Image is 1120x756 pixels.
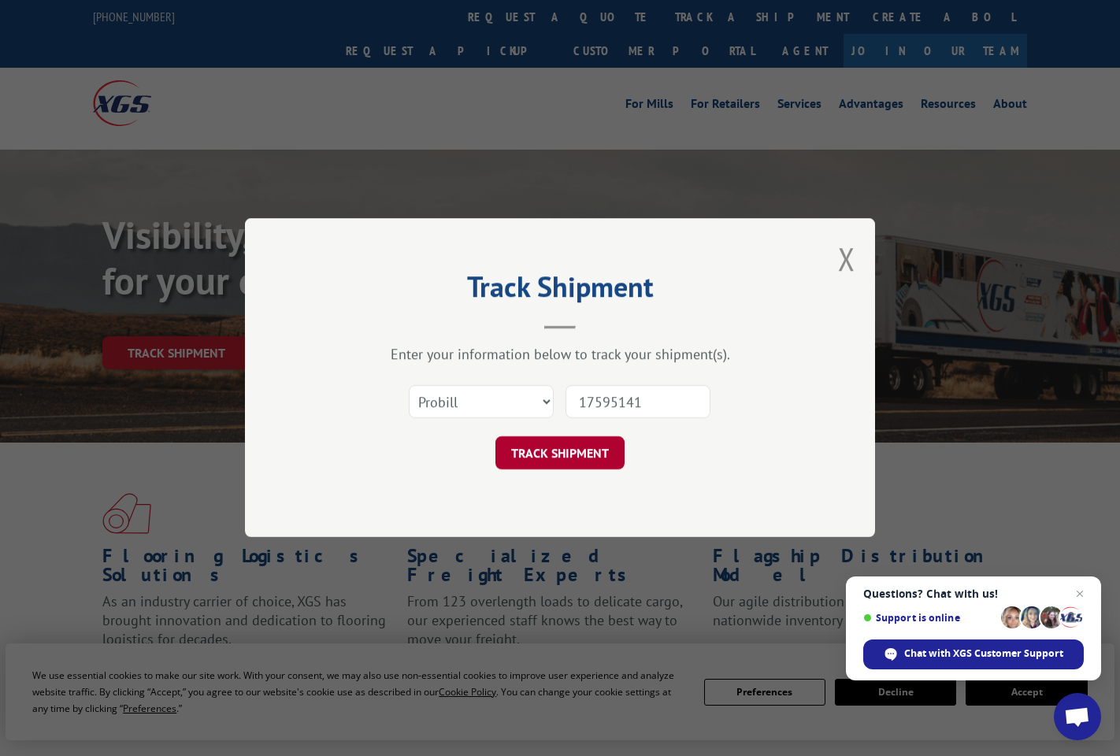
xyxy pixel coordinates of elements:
span: Chat with XGS Customer Support [904,647,1063,661]
span: Support is online [863,612,996,624]
button: TRACK SHIPMENT [495,437,625,470]
h2: Track Shipment [324,276,796,306]
div: Chat with XGS Customer Support [863,639,1084,669]
span: Questions? Chat with us! [863,587,1084,600]
input: Number(s) [566,386,710,419]
button: Close modal [838,238,855,280]
div: Open chat [1054,693,1101,740]
div: Enter your information below to track your shipment(s). [324,346,796,364]
span: Close chat [1070,584,1089,603]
